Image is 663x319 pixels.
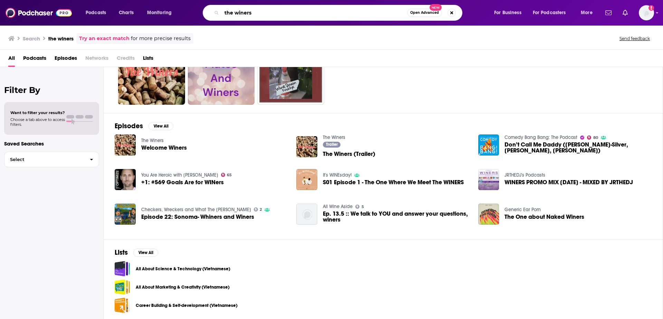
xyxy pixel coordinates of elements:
span: More [581,8,593,18]
span: For Podcasters [533,8,566,18]
a: 5 [355,205,364,209]
img: +1: #569 Goals Are for WINers [115,169,136,190]
button: open menu [81,7,115,18]
p: Saved Searches [4,140,99,147]
div: Search podcasts, credits, & more... [209,5,469,21]
span: 5 [362,205,364,208]
button: open menu [576,7,601,18]
a: Lists [143,53,153,67]
a: All About Science & Technology (Vietnamese) [115,261,130,276]
span: 80 [593,136,598,139]
span: Monitoring [147,8,172,18]
span: The Winers (Trailer) [323,151,375,157]
img: WINERS PROMO MIX JULY 29 - MIXED BY JRTHEDJ [478,169,499,190]
a: Career Building & Self-development (Vietnamese) [136,302,238,309]
a: Checkers, Wreckers and What The Heckers [141,207,251,213]
span: For Business [494,8,521,18]
a: All [8,53,15,67]
h2: Lists [115,248,128,257]
a: Charts [114,7,138,18]
span: Choose a tab above to access filters. [10,117,65,127]
img: Ep. 13.5 :: We talk to YOU and answer your questions, winers [296,204,317,225]
button: open menu [528,7,576,18]
h2: Filter By [4,85,99,95]
span: Logged in as FIREPodchaser25 [639,5,654,20]
a: ListsView All [115,248,158,257]
button: Send feedback [617,36,652,41]
a: You Are Heroic with Brian Johnson [141,172,218,178]
button: View All [148,122,173,130]
a: Career Building & Self-development (Vietnamese) [115,298,130,313]
a: Ep. 13.5 :: We talk to YOU and answer your questions, winers [323,211,470,223]
a: All Wine Aside [323,204,353,209]
button: Show profile menu [639,5,654,20]
a: 65 [221,173,232,177]
img: User Profile [639,5,654,20]
a: All About Marketing & Creativity (Vietnamese) [136,283,230,291]
span: Don’t Call Me Daddy ([PERSON_NAME]-Silver, [PERSON_NAME], [PERSON_NAME]) [505,142,652,153]
svg: Add a profile image [648,5,654,11]
span: 2 [260,208,262,211]
span: New [430,4,442,11]
h2: Episodes [115,122,143,130]
a: Comedy Bang Bang: The Podcast [505,134,577,140]
img: Welcome Winers [115,134,136,156]
img: Don’t Call Me Daddy (Kerri Kenney-Silver, Dan Lippert, Austin Williams) [478,134,499,156]
a: The One about Naked Winers [505,214,584,220]
a: Podcasts [23,53,46,67]
img: The One about Naked Winers [478,204,499,225]
a: The Winers [323,134,345,140]
span: Episode 22: Sonoma- Whiners and Winers [141,214,254,220]
span: Open Advanced [410,11,439,15]
a: S01 Episode 1 - The One Where We Meet The WINERS [323,179,464,185]
img: Episode 22: Sonoma- Whiners and Winers [115,204,136,225]
a: Welcome Winers [141,145,187,151]
span: Charts [119,8,134,18]
span: WINERS PROMO MIX [DATE] - MIXED BY JRTHEDJ [505,179,633,185]
a: Show notifications dropdown [603,7,614,19]
span: Networks [85,53,108,67]
a: All About Marketing & Creativity (Vietnamese) [115,279,130,295]
a: WINERS PROMO MIX JULY 29 - MIXED BY JRTHEDJ [505,179,633,185]
input: Search podcasts, credits, & more... [222,7,407,18]
span: 65 [227,173,232,177]
button: Open AdvancedNew [407,9,442,17]
button: open menu [489,7,530,18]
a: 80 [587,135,598,140]
h3: Search [23,35,40,42]
a: All About Science & Technology (Vietnamese) [136,265,230,273]
span: Credits [117,53,135,67]
a: JRTHEDJ's Podcasts [505,172,545,178]
span: Trailer [326,142,338,147]
img: The Winers (Trailer) [296,136,317,157]
h3: the winers [48,35,74,42]
a: Episodes [55,53,77,67]
a: +1: #569 Goals Are for WINers [141,179,224,185]
a: The Winers [141,138,164,143]
span: Podcasts [86,8,106,18]
img: S01 Episode 1 - The One Where We Meet The WINERS [296,169,317,190]
button: open menu [142,7,181,18]
img: Podchaser - Follow, Share and Rate Podcasts [6,6,72,19]
a: It's WINEsday! [323,172,352,178]
a: Try an exact match [79,35,129,43]
button: Select [4,152,99,167]
a: EpisodesView All [115,122,173,130]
